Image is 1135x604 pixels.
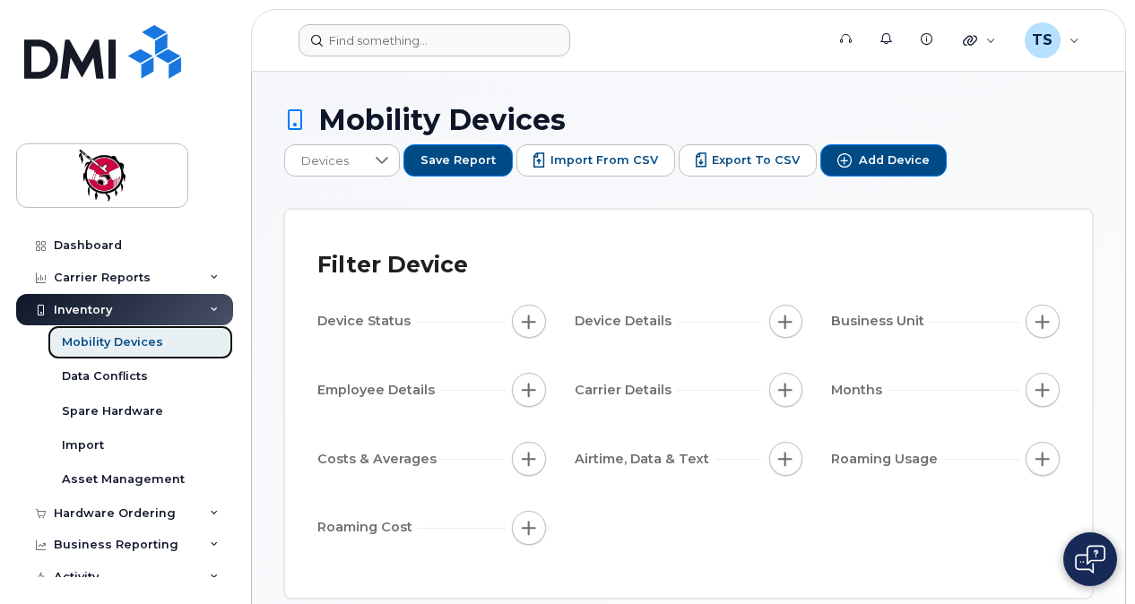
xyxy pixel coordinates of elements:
[516,144,675,177] button: Import from CSV
[575,381,677,400] span: Carrier Details
[831,450,943,469] span: Roaming Usage
[317,450,442,469] span: Costs & Averages
[317,242,468,289] div: Filter Device
[285,145,365,177] span: Devices
[550,152,658,168] span: Import from CSV
[575,312,677,331] span: Device Details
[859,152,930,168] span: Add Device
[420,152,496,168] span: Save Report
[575,450,715,469] span: Airtime, Data & Text
[712,152,800,168] span: Export to CSV
[831,381,888,400] span: Months
[679,144,818,177] button: Export to CSV
[317,312,416,331] span: Device Status
[317,518,418,537] span: Roaming Cost
[820,144,947,177] button: Add Device
[317,381,440,400] span: Employee Details
[403,144,513,177] button: Save Report
[1075,545,1105,574] img: Open chat
[831,312,930,331] span: Business Unit
[318,104,566,135] span: Mobility Devices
